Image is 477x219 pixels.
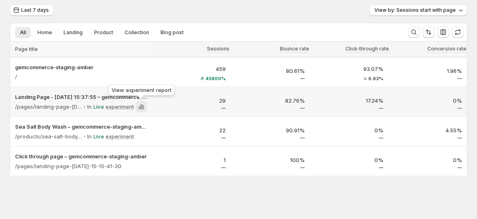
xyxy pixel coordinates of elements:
p: /products/sea-salt-body-wash [15,132,82,140]
button: Last 7 days [10,4,54,16]
p: 93.07% [314,65,383,73]
button: Sort the results [423,26,434,38]
p: 0% [393,96,462,105]
p: 22 [157,126,226,134]
span: Product [94,29,113,36]
p: 0% [314,126,383,134]
span: Collection [125,29,149,36]
button: Click through page – gemcommerce-staging-amber [15,152,147,160]
span: Page title [15,46,38,53]
button: View by: Sessions start with page [369,4,467,16]
button: Landing Page - [DATE] 15:37:55 – gemcommerce-staging-amber [15,93,147,101]
span: Bounce rate [280,46,309,52]
p: / [15,73,17,81]
p: 459 [157,65,226,73]
span: Conversion rate [427,46,466,52]
p: 0% [393,156,462,164]
span: Sessions [207,46,229,52]
p: 100% [235,156,304,164]
p: In [87,132,92,140]
span: Home [37,29,52,36]
button: Search and filter results [408,26,420,38]
p: /pages/landing-page-[DATE]-15-15-41-30 [15,162,121,170]
span: Last 7 days [21,7,49,13]
span: View by: Sessions start with page [374,7,456,13]
p: 90.91% [235,126,304,134]
p: 0% [314,156,383,164]
p: experiment [106,103,134,111]
span: 6.93% [368,76,383,81]
p: Live [93,132,104,140]
button: Sea Salt Body Wash – gemcommerce-staging-amber [15,123,147,131]
span: All [20,29,26,36]
p: 80.61% [235,67,304,75]
p: 29 [157,96,226,105]
p: 1 [157,156,226,164]
span: Blog post [160,29,184,36]
span: Landing [64,29,83,36]
button: gemcommerce-staging-amber [15,63,147,71]
p: experiment [106,132,134,140]
p: In [87,103,92,111]
p: /pages/landing-page-[DATE]-15-15-37-55 [15,103,82,111]
p: 82.76% [235,96,304,105]
span: 45800% [205,76,226,81]
span: Click-through rate [345,46,389,52]
p: 17.24% [314,96,383,105]
p: 1.96% [393,67,462,75]
p: Live [93,103,104,111]
p: 4.55% [393,126,462,134]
